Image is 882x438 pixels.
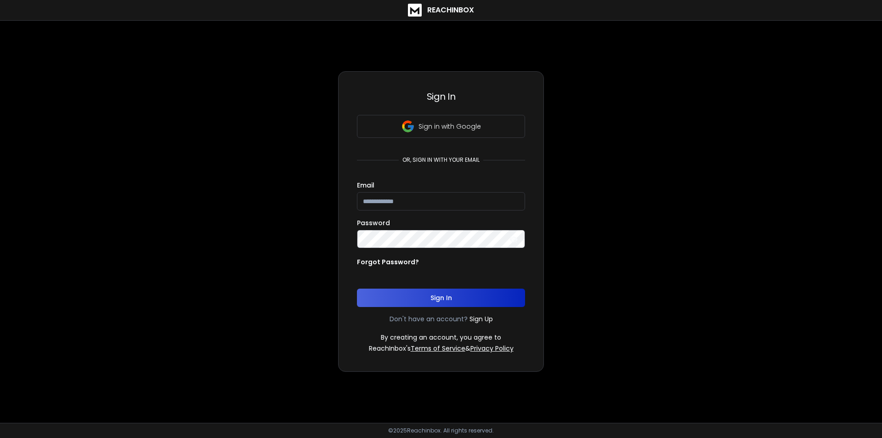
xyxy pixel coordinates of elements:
[408,4,422,17] img: logo
[381,333,501,342] p: By creating an account, you agree to
[427,5,474,16] h1: ReachInbox
[399,156,483,164] p: or, sign in with your email
[418,122,481,131] p: Sign in with Google
[390,314,468,324] p: Don't have an account?
[469,314,493,324] a: Sign Up
[369,344,514,353] p: ReachInbox's &
[411,344,465,353] a: Terms of Service
[357,182,374,188] label: Email
[357,257,419,267] p: Forgot Password?
[388,427,494,434] p: © 2025 Reachinbox. All rights reserved.
[357,90,525,103] h3: Sign In
[408,4,474,17] a: ReachInbox
[470,344,514,353] a: Privacy Policy
[357,289,525,307] button: Sign In
[357,220,390,226] label: Password
[357,115,525,138] button: Sign in with Google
